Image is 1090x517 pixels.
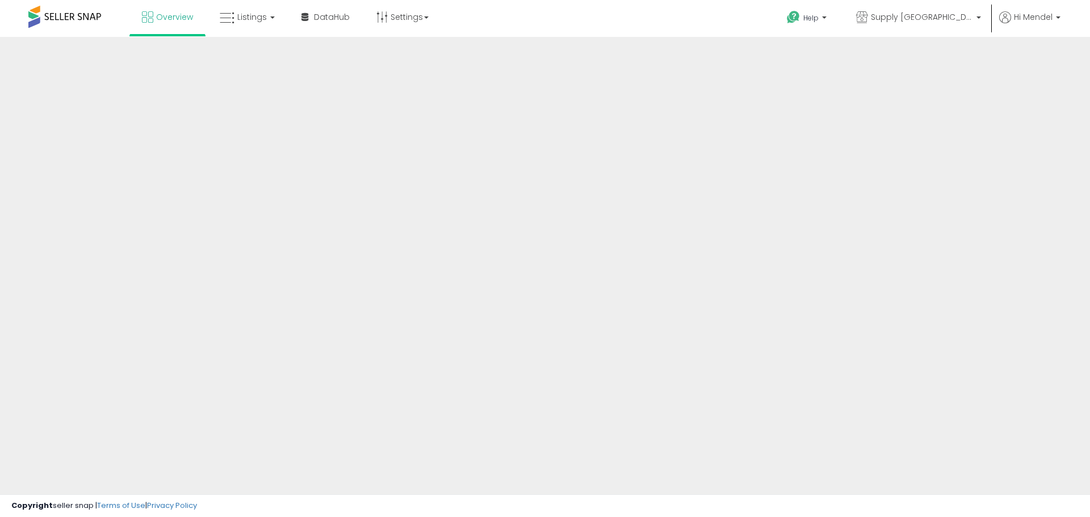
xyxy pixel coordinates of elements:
[11,501,197,511] div: seller snap | |
[1014,11,1053,23] span: Hi Mendel
[237,11,267,23] span: Listings
[999,11,1060,37] a: Hi Mendel
[786,10,800,24] i: Get Help
[97,500,145,511] a: Terms of Use
[314,11,350,23] span: DataHub
[778,2,838,37] a: Help
[11,500,53,511] strong: Copyright
[156,11,193,23] span: Overview
[803,13,819,23] span: Help
[871,11,973,23] span: Supply [GEOGRAPHIC_DATA]
[147,500,197,511] a: Privacy Policy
